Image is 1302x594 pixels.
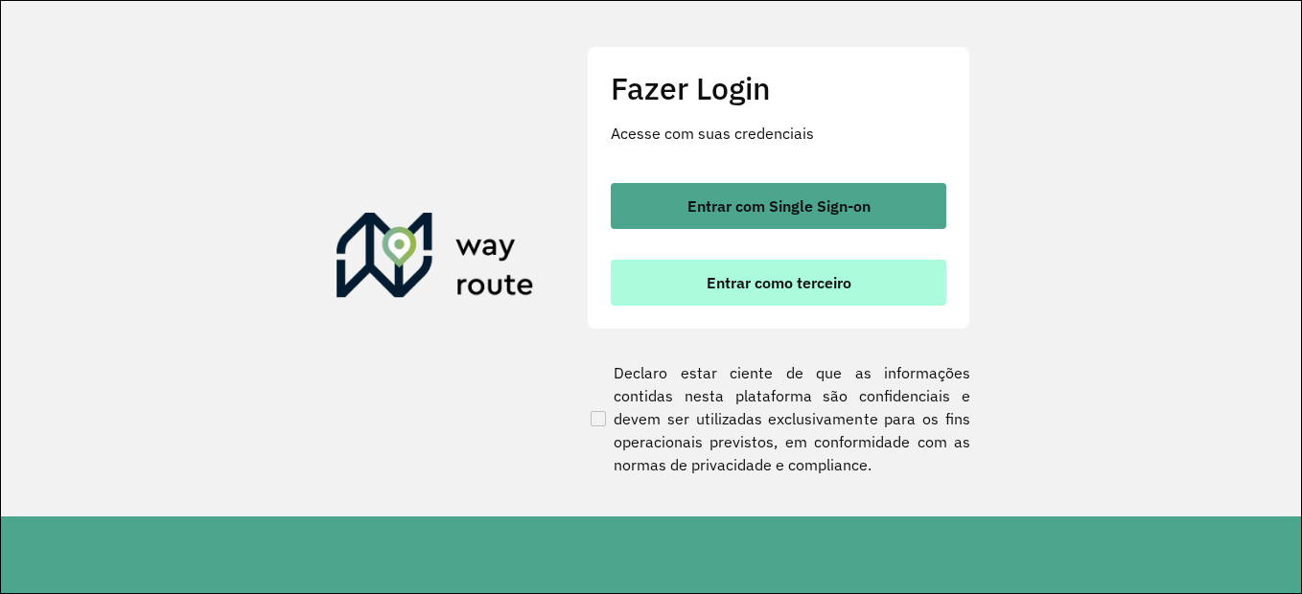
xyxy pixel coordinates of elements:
[337,213,534,305] img: Roteirizador AmbevTech
[611,260,946,306] button: button
[687,198,871,214] span: Entrar com Single Sign-on
[611,70,946,106] h2: Fazer Login
[611,122,946,145] p: Acesse com suas credenciais
[707,275,851,290] span: Entrar como terceiro
[587,361,970,476] label: Declaro estar ciente de que as informações contidas nesta plataforma são confidenciais e devem se...
[611,183,946,229] button: button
